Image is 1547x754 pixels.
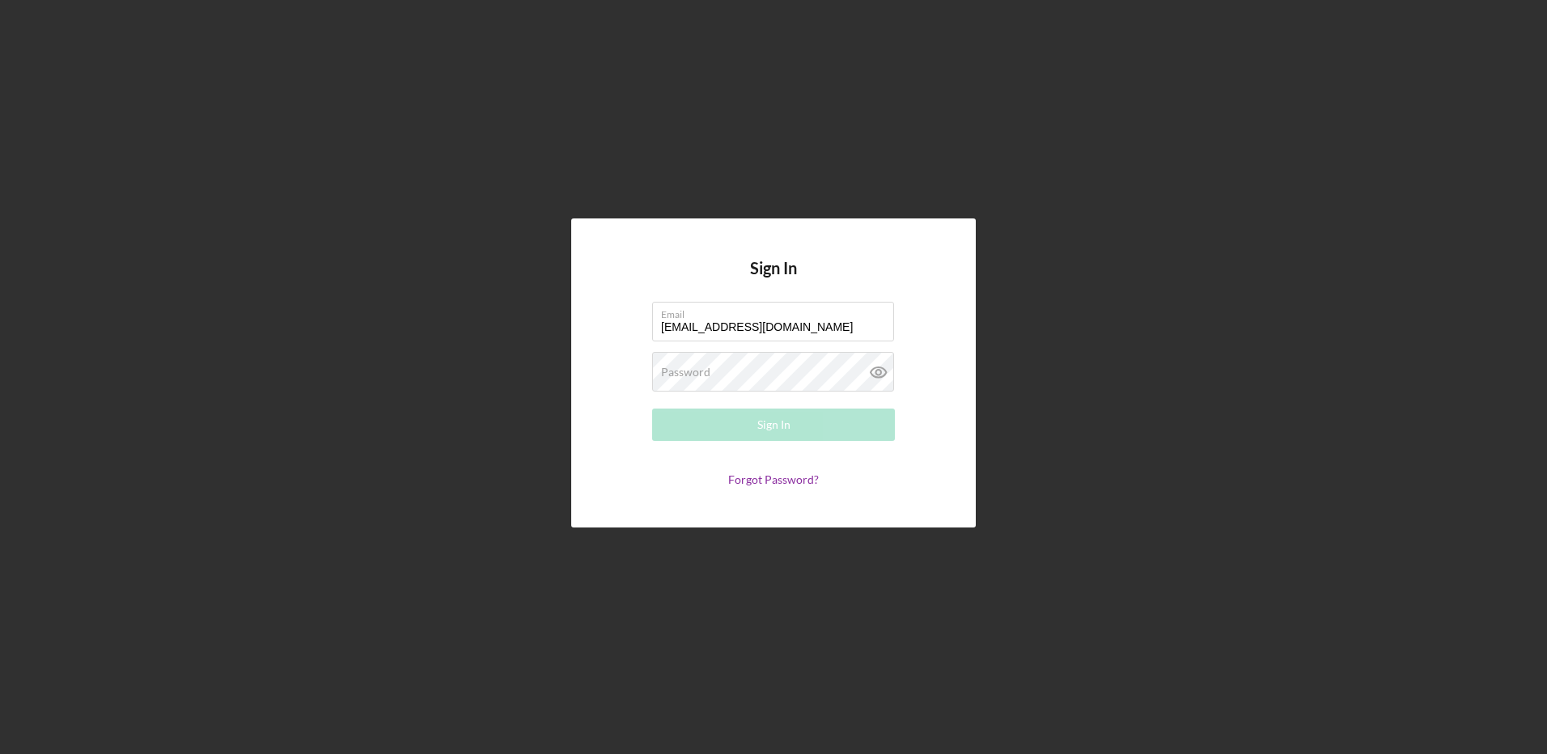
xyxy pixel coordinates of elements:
h4: Sign In [750,259,797,302]
div: Sign In [757,409,790,441]
label: Email [661,303,894,320]
label: Password [661,366,710,379]
button: Sign In [652,409,895,441]
a: Forgot Password? [728,472,819,486]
